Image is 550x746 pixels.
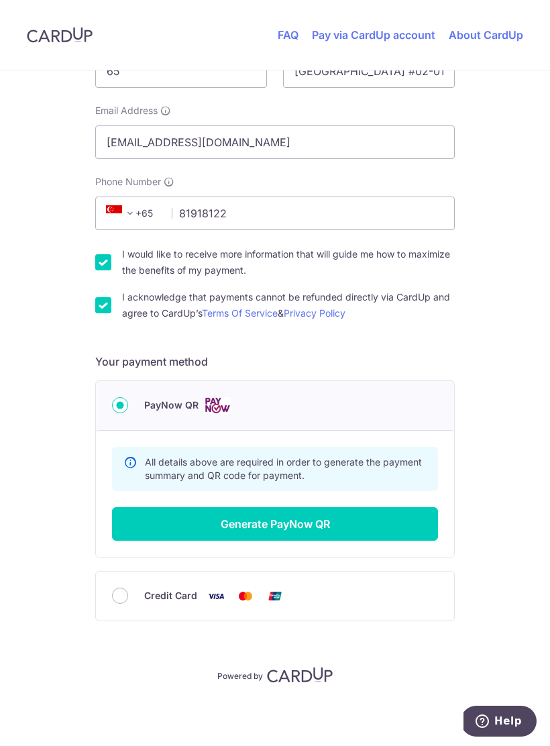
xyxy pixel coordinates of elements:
span: +65 [102,205,162,221]
img: CardUp [27,27,93,43]
div: Credit Card Visa Mastercard Union Pay [112,588,438,604]
img: Cards logo [204,397,231,414]
iframe: Opens a widget where you can find more information [463,706,537,739]
input: Email address [95,125,455,159]
div: PayNow QR Cards logo [112,397,438,414]
img: Union Pay [262,588,288,604]
img: CardUp [267,667,333,683]
span: All details above are required in order to generate the payment summary and QR code for payment. [145,456,422,481]
span: +65 [106,205,138,221]
img: Mastercard [232,588,259,604]
label: I would like to receive more information that will guide me how to maximize the benefits of my pa... [122,246,455,278]
a: Pay via CardUp account [312,28,435,42]
span: Email Address [95,104,158,117]
input: First name [95,54,267,88]
span: Phone Number [95,175,161,189]
img: Visa [203,588,229,604]
p: Powered by [217,668,263,682]
a: Terms Of Service [202,307,278,319]
a: Privacy Policy [284,307,345,319]
a: FAQ [278,28,298,42]
h5: Your payment method [95,354,455,370]
span: PayNow QR [144,397,199,413]
input: Last name [283,54,455,88]
button: Generate PayNow QR [112,507,438,541]
span: Credit Card [144,588,197,604]
a: About CardUp [449,28,523,42]
label: I acknowledge that payments cannot be refunded directly via CardUp and agree to CardUp’s & [122,289,455,321]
